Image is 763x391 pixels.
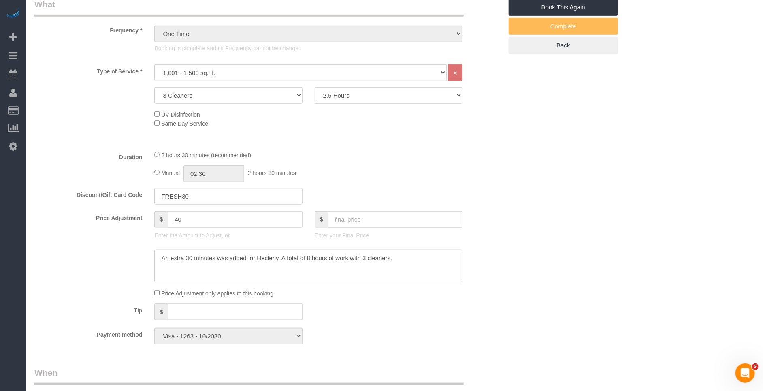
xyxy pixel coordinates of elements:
[248,170,296,176] span: 2 hours 30 minutes
[5,8,21,19] img: Automaid Logo
[161,120,208,127] span: Same Day Service
[161,152,251,158] span: 2 hours 30 minutes (recommended)
[752,363,759,370] span: 5
[28,64,148,75] label: Type of Service *
[315,211,328,228] span: $
[28,24,148,34] label: Frequency *
[328,211,463,228] input: final price
[28,188,148,199] label: Discount/Gift Card Code
[28,303,148,314] label: Tip
[161,111,200,118] span: UV Disinfection
[28,328,148,339] label: Payment method
[315,231,462,239] p: Enter your Final Price
[154,231,302,239] p: Enter the Amount to Adjust, or
[154,211,168,228] span: $
[735,363,755,383] iframe: Intercom live chat
[509,37,618,54] a: Back
[154,303,168,320] span: $
[34,367,464,385] legend: When
[28,150,148,161] label: Duration
[161,290,273,297] span: Price Adjustment only applies to this booking
[28,211,148,222] label: Price Adjustment
[161,170,180,176] span: Manual
[154,44,462,52] p: Booking is complete and its Frequency cannot be changed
